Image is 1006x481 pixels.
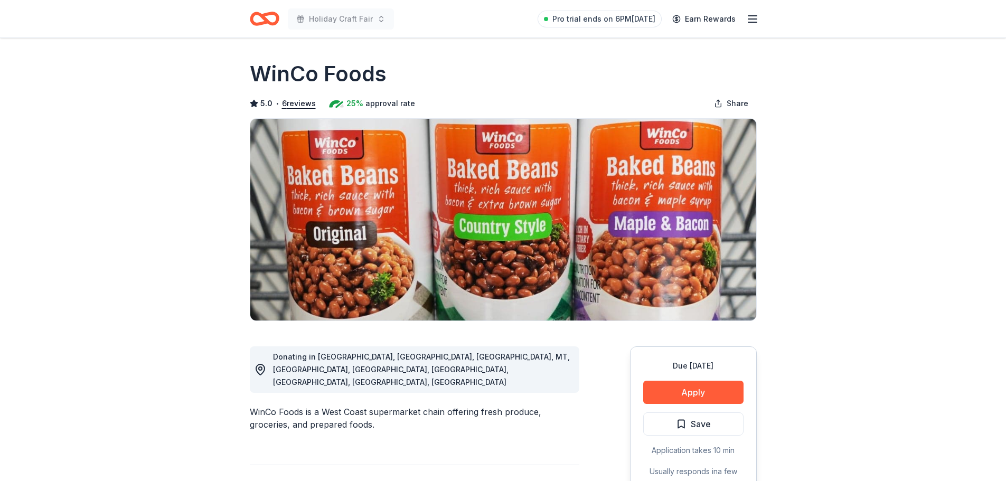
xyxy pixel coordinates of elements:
[273,352,570,386] span: Donating in [GEOGRAPHIC_DATA], [GEOGRAPHIC_DATA], [GEOGRAPHIC_DATA], MT, [GEOGRAPHIC_DATA], [GEOG...
[309,13,373,25] span: Holiday Craft Fair
[643,381,744,404] button: Apply
[282,97,316,110] button: 6reviews
[538,11,662,27] a: Pro trial ends on 6PM[DATE]
[552,13,655,25] span: Pro trial ends on 6PM[DATE]
[666,10,742,29] a: Earn Rewards
[250,6,279,31] a: Home
[275,99,279,108] span: •
[250,119,756,320] img: Image for WinCo Foods
[643,444,744,457] div: Application takes 10 min
[691,417,711,431] span: Save
[727,97,748,110] span: Share
[250,59,387,89] h1: WinCo Foods
[346,97,363,110] span: 25%
[288,8,394,30] button: Holiday Craft Fair
[250,405,579,431] div: WinCo Foods is a West Coast supermarket chain offering fresh produce, groceries, and prepared foods.
[365,97,415,110] span: approval rate
[260,97,272,110] span: 5.0
[643,412,744,436] button: Save
[643,360,744,372] div: Due [DATE]
[706,93,757,114] button: Share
